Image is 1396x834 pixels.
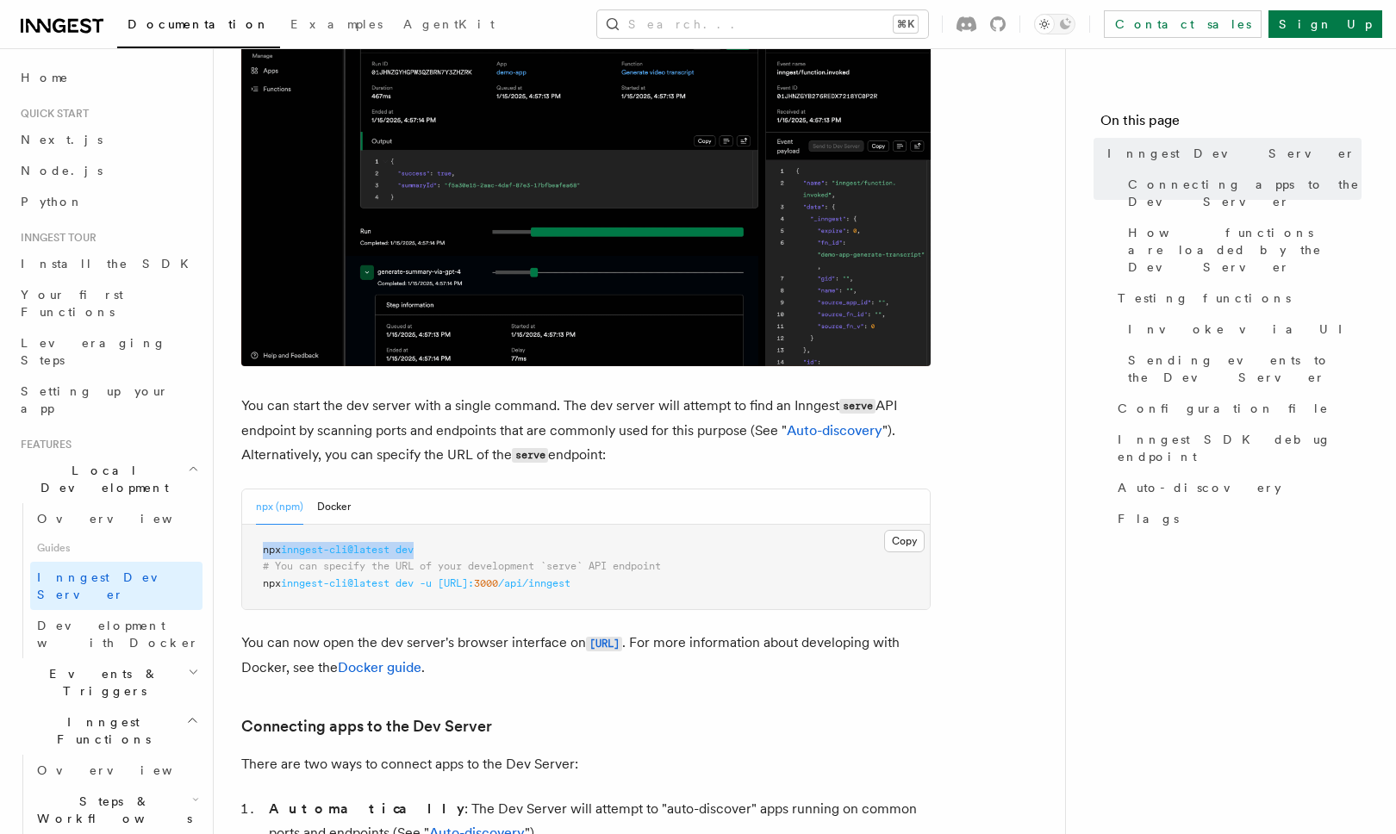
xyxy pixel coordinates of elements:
[21,69,69,86] span: Home
[1128,352,1362,386] span: Sending events to the Dev Server
[14,706,203,755] button: Inngest Functions
[21,257,199,271] span: Install the SDK
[14,62,203,93] a: Home
[1100,138,1362,169] a: Inngest Dev Server
[281,544,390,556] span: inngest-cli@latest
[317,489,351,525] button: Docker
[30,534,203,562] span: Guides
[241,394,931,468] p: You can start the dev server with a single command. The dev server will attempt to find an Innges...
[1111,393,1362,424] a: Configuration file
[290,17,383,31] span: Examples
[474,577,498,589] span: 3000
[30,786,203,834] button: Steps & Workflows
[396,577,414,589] span: dev
[263,544,281,556] span: npx
[894,16,918,33] kbd: ⌘K
[14,124,203,155] a: Next.js
[1121,217,1362,283] a: How functions are loaded by the Dev Server
[1128,224,1362,276] span: How functions are loaded by the Dev Server
[1111,283,1362,314] a: Testing functions
[30,503,203,534] a: Overview
[117,5,280,48] a: Documentation
[21,288,123,319] span: Your first Functions
[338,659,421,675] a: Docker guide
[281,577,390,589] span: inngest-cli@latest
[14,658,203,706] button: Events & Triggers
[1118,400,1329,417] span: Configuration file
[586,637,622,651] code: [URL]
[1111,472,1362,503] a: Auto-discovery
[512,448,548,463] code: serve
[787,422,882,439] a: Auto-discovery
[1118,510,1179,527] span: Flags
[30,562,203,610] a: Inngest Dev Server
[263,560,661,572] span: # You can specify the URL of your development `serve` API endpoint
[14,713,186,748] span: Inngest Functions
[37,763,215,777] span: Overview
[14,462,188,496] span: Local Development
[1111,503,1362,534] a: Flags
[396,544,414,556] span: dev
[1121,314,1362,345] a: Invoke via UI
[21,195,84,208] span: Python
[1128,321,1357,338] span: Invoke via UI
[14,186,203,217] a: Python
[1100,110,1362,138] h4: On this page
[1104,10,1262,38] a: Contact sales
[1268,10,1382,38] a: Sign Up
[263,577,281,589] span: npx
[1118,289,1291,307] span: Testing functions
[1107,145,1355,162] span: Inngest Dev Server
[1118,479,1281,496] span: Auto-discovery
[1121,345,1362,393] a: Sending events to the Dev Server
[14,503,203,658] div: Local Development
[21,336,166,367] span: Leveraging Steps
[597,10,928,38] button: Search...⌘K
[241,714,492,738] a: Connecting apps to the Dev Server
[1128,176,1362,210] span: Connecting apps to the Dev Server
[1034,14,1075,34] button: Toggle dark mode
[14,376,203,424] a: Setting up your app
[1121,169,1362,217] a: Connecting apps to the Dev Server
[14,231,97,245] span: Inngest tour
[14,279,203,327] a: Your first Functions
[21,133,103,146] span: Next.js
[241,752,931,776] p: There are two ways to connect apps to the Dev Server:
[14,248,203,279] a: Install the SDK
[1111,424,1362,472] a: Inngest SDK debug endpoint
[280,5,393,47] a: Examples
[498,577,570,589] span: /api/inngest
[438,577,474,589] span: [URL]:
[14,327,203,376] a: Leveraging Steps
[30,610,203,658] a: Development with Docker
[37,619,199,650] span: Development with Docker
[30,793,192,827] span: Steps & Workflows
[256,489,303,525] button: npx (npm)
[21,384,169,415] span: Setting up your app
[1118,431,1362,465] span: Inngest SDK debug endpoint
[403,17,495,31] span: AgentKit
[241,631,931,680] p: You can now open the dev server's browser interface on . For more information about developing wi...
[128,17,270,31] span: Documentation
[21,164,103,177] span: Node.js
[420,577,432,589] span: -u
[37,570,184,601] span: Inngest Dev Server
[14,155,203,186] a: Node.js
[37,512,215,526] span: Overview
[839,399,876,414] code: serve
[393,5,505,47] a: AgentKit
[14,665,188,700] span: Events & Triggers
[269,800,464,817] strong: Automatically
[14,438,72,451] span: Features
[586,634,622,650] a: [URL]
[884,530,925,552] button: Copy
[14,455,203,503] button: Local Development
[14,107,89,121] span: Quick start
[30,755,203,786] a: Overview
